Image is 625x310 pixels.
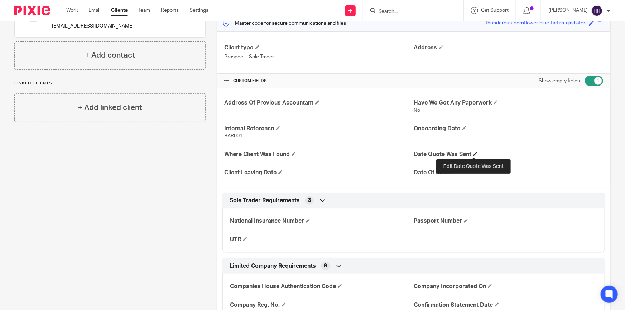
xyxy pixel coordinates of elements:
[111,7,128,14] a: Clients
[414,217,597,225] h4: Passport Number
[222,20,346,27] p: Master code for secure communications and files
[224,44,414,52] h4: Client type
[414,283,597,290] h4: Company Incorporated On
[414,44,603,52] h4: Address
[230,236,414,243] h4: UTR
[548,7,588,14] p: [PERSON_NAME]
[486,19,585,28] div: thunderous-cornflower-blue-tartan-gladiator
[414,301,597,309] h4: Confirmation Statement Date
[161,7,179,14] a: Reports
[138,7,150,14] a: Team
[591,5,603,16] img: svg%3E
[224,78,414,84] h4: CUSTOM FIELDS
[66,7,78,14] a: Work
[230,301,414,309] h4: Company Reg. No.
[414,151,603,158] h4: Date Quote Was Sent
[224,151,414,158] h4: Where Client Was Found
[481,8,509,13] span: Get Support
[230,262,316,270] span: Limited Company Requirements
[230,197,300,204] span: Sole Trader Requirements
[88,7,100,14] a: Email
[539,77,580,84] label: Show empty fields
[14,6,50,15] img: Pixie
[378,9,442,15] input: Search
[224,99,414,107] h4: Address Of Previous Accountant
[230,217,414,225] h4: National Insurance Number
[52,23,134,30] p: [EMAIL_ADDRESS][DOMAIN_NAME]
[78,102,142,113] h4: + Add linked client
[224,169,414,176] h4: Client Leaving Date
[414,125,603,132] h4: Onboarding Date
[230,283,414,290] h4: Companies House Authentication Code
[224,53,414,60] p: Prospect - Sole Trader
[414,99,603,107] h4: Have We Got Any Paperwork
[189,7,208,14] a: Settings
[14,81,206,86] p: Linked clients
[308,197,311,204] span: 3
[85,50,135,61] h4: + Add contact
[224,134,242,139] span: BAR001
[414,169,603,176] h4: Date Of Birth
[414,108,420,113] span: No
[324,262,327,270] span: 9
[224,125,414,132] h4: Internal Reference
